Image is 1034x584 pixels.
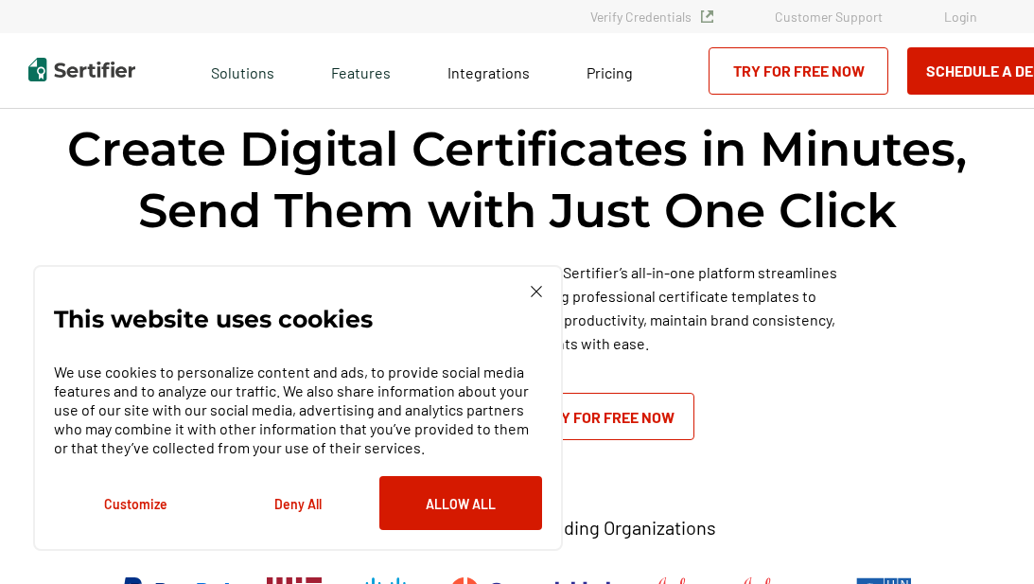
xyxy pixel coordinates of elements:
h1: Create Digital Certificates in Minutes, Send Them with Just One Click [47,118,987,241]
span: Integrations [447,63,530,81]
span: Features [331,59,391,82]
button: Customize [54,476,217,530]
button: Allow All [379,476,542,530]
a: Login [944,9,977,25]
button: Deny All [217,476,379,530]
a: Pricing [587,59,633,82]
p: Ditch the clunky, time-consuming methods of the past. Sertifier’s all-in-one platform streamlines... [188,260,846,355]
a: Try for Free Now [523,393,694,440]
img: Sertifier | Digital Credentialing Platform [28,58,135,81]
a: Integrations [447,59,530,82]
img: Cookie Popup Close [531,286,542,297]
span: Solutions [211,59,274,82]
p: This website uses cookies [54,310,373,328]
p: We use cookies to personalize content and ads, to provide social media features and to analyze ou... [54,363,542,457]
a: Try for Free Now [709,47,888,95]
a: Customer Support [775,9,883,25]
span: Pricing [587,63,633,81]
img: Verified [701,10,713,23]
a: Verify Credentials [590,9,713,25]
